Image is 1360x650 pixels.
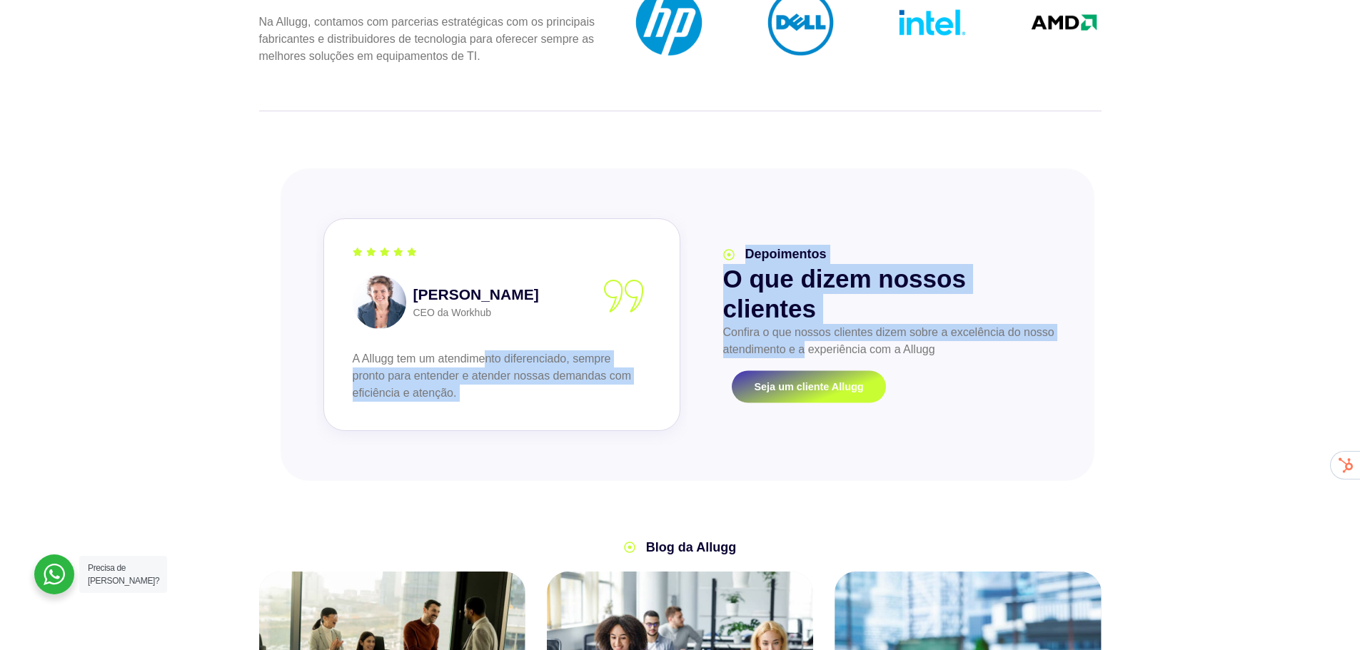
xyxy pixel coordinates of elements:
span: Seja um cliente Allugg [754,381,863,391]
span: Depoimentos [742,245,827,264]
img: Andréa Migliori [352,275,406,329]
div: Widget de chat [1289,582,1360,650]
p: A Allugg tem um atendimento diferenciado, sempre pronto para entender e atender nossas demandas c... [352,350,643,402]
p: Na Allugg, contamos com parcerias estratégicas com os principais fabricantes e distribuidores de ... [259,14,596,65]
a: Seja um cliente Allugg [732,370,886,402]
strong: [PERSON_NAME] [413,284,538,305]
h2: O que dizem nossos clientes [723,264,1059,324]
iframe: Chat Widget [1289,582,1360,650]
span: Precisa de [PERSON_NAME]? [88,563,159,586]
span: Blog da Allugg [643,538,736,557]
p: Confira o que nossos clientes dizem sobre a excelência do nosso atendimento e a experiência com a... [723,324,1059,358]
p: CEO da Workhub [413,305,538,320]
